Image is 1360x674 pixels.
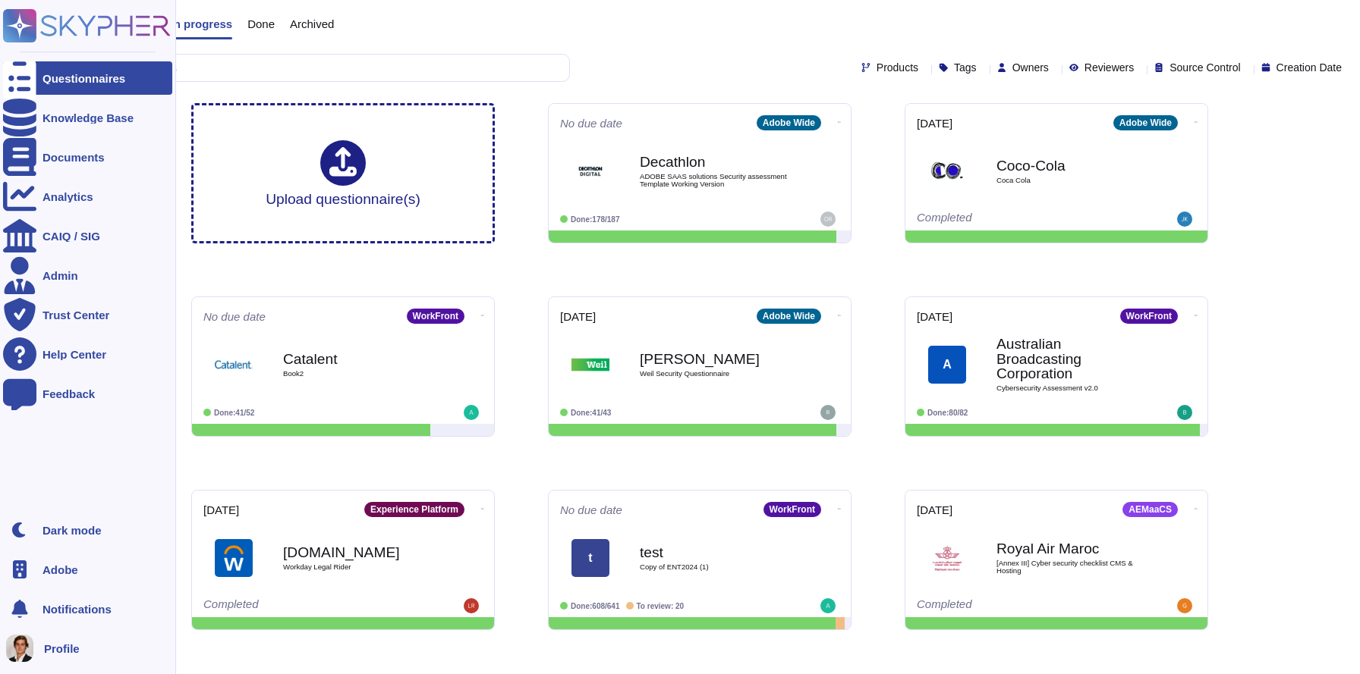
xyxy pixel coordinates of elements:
[407,309,464,324] div: WorkFront
[560,118,622,129] span: No due date
[820,212,836,227] img: user
[266,140,420,206] div: Upload questionnaire(s)
[917,212,1103,227] div: Completed
[763,502,821,517] div: WorkFront
[917,118,952,129] span: [DATE]
[571,215,620,224] span: Done: 178/187
[42,388,95,400] div: Feedback
[283,370,435,378] span: Book2
[290,18,334,30] span: Archived
[640,173,792,187] span: ADOBE SAAS solutions Security assessment Template Working Version
[364,502,464,517] div: Experience Platform
[1170,62,1240,73] span: Source Control
[1120,309,1178,324] div: WorkFront
[247,18,275,30] span: Done
[283,563,435,571] span: Workday Legal Rider
[42,191,93,202] div: Analytics
[1085,62,1134,73] span: Reviewers
[170,18,232,30] span: In progress
[42,152,105,163] div: Documents
[996,177,1148,184] span: Coca Cola
[3,180,172,213] a: Analytics
[928,539,966,577] img: Logo
[3,259,172,292] a: Admin
[3,298,172,331] a: Trust Center
[640,352,792,366] b: [PERSON_NAME]
[42,525,102,536] div: Dark mode
[3,337,172,371] a: Help Center
[3,140,172,174] a: Documents
[996,541,1148,556] b: Royal Air Maroc
[203,598,389,613] div: Completed
[3,377,172,410] a: Feedback
[44,643,80,654] span: Profile
[464,405,479,420] img: user
[571,152,609,190] img: Logo
[571,539,609,577] div: t
[3,101,172,134] a: Knowledge Base
[996,384,1148,392] span: Cybersecurity Assessment v2.0
[3,632,44,665] button: user
[954,62,977,73] span: Tags
[927,409,968,417] span: Done: 80/82
[640,155,792,169] b: Decathlon
[820,405,836,420] img: user
[571,346,609,384] img: Logo
[3,61,172,95] a: Questionnaires
[6,635,33,662] img: user
[877,62,918,73] span: Products
[42,230,100,242] div: CAIQ / SIG
[42,73,125,84] div: Questionnaires
[1012,62,1049,73] span: Owners
[214,409,254,417] span: Done: 41/52
[1277,62,1342,73] span: Creation Date
[917,598,1103,613] div: Completed
[42,349,106,360] div: Help Center
[203,311,266,322] span: No due date
[283,545,435,560] b: [DOMAIN_NAME]
[560,504,622,516] span: No due date
[571,602,620,610] span: Done: 608/641
[203,504,239,516] span: [DATE]
[820,598,836,613] img: user
[928,152,966,190] img: Logo
[917,311,952,322] span: [DATE]
[996,158,1148,173] b: Coco-Cola
[42,270,78,281] div: Admin
[640,563,792,571] span: Copy of ENT2024 (1)
[283,352,435,366] b: Catalent
[637,602,685,610] span: To review: 20
[3,219,172,252] a: CAIQ / SIG
[640,545,792,560] b: test
[928,346,966,384] div: A
[42,309,109,321] div: Trust Center
[757,309,821,324] div: Adobe Wide
[1122,502,1178,517] div: AEMaaCS
[996,337,1148,381] b: Australian Broadcasting Corporation
[60,55,569,81] input: Search by keywords
[640,370,792,378] span: Weil Security Questionnaire
[1177,598,1192,613] img: user
[1113,115,1178,130] div: Adobe Wide
[757,115,821,130] div: Adobe Wide
[1177,405,1192,420] img: user
[42,564,78,575] span: Adobe
[464,598,479,613] img: user
[215,346,253,384] img: Logo
[996,560,1148,574] span: [Annex III] Cyber security checklist CMS & Hosting
[571,409,611,417] span: Done: 41/43
[917,504,952,516] span: [DATE]
[42,112,134,124] div: Knowledge Base
[42,603,112,615] span: Notifications
[215,539,253,577] img: Logo
[1177,212,1192,227] img: user
[560,311,596,322] span: [DATE]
